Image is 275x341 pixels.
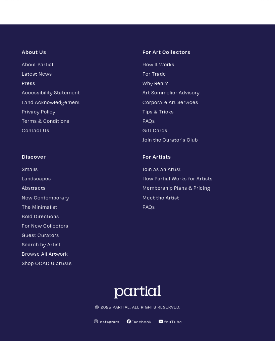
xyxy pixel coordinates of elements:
[143,203,253,211] a: FAQs
[143,126,253,134] a: Gift Cards
[22,126,132,134] a: Contact Us
[22,231,132,239] a: Guest Curators
[22,203,132,211] a: The Minimalist
[22,250,132,258] a: Browse All Artwork
[22,194,132,201] a: New Contemporary
[22,184,132,192] a: Abstracts
[22,117,132,125] a: Terms & Conditions
[114,285,161,299] img: logo.svg
[143,70,253,78] a: For Trade
[143,175,253,182] a: How Partial Works for Artists
[22,175,132,182] a: Landscapes
[22,49,132,55] h1: About Us
[17,285,258,310] div: © 2025 PARTIAL. ALL RIGHTS RESERVED.
[143,49,253,55] h1: For Art Collectors
[143,117,253,125] a: FAQs
[22,79,132,87] a: Press
[22,89,132,96] a: Accessibility Statement
[22,165,132,173] a: Smalls
[143,136,253,144] a: Join the Curator's Club
[22,108,132,115] a: Privacy Policy
[143,98,253,106] a: Corporate Art Services
[143,194,253,201] a: Meet the Artist
[143,79,253,87] a: Why Rent?
[22,61,132,68] a: About Partial
[143,153,253,160] h1: For Artists
[93,319,119,324] a: Instagram
[22,70,132,78] a: Latest News
[22,212,132,220] a: Bold Directions
[143,165,253,173] a: Join as an Artist
[143,184,253,192] a: Membership Plans & Pricing
[22,259,132,267] a: Shop OCAD U artists
[22,153,132,160] h1: Discover
[22,222,132,230] a: For New Collectors
[143,89,253,96] a: Art Sommelier Advisory
[143,108,253,115] a: Tips & Tricks
[126,319,152,324] a: Facebook
[143,61,253,68] a: How It Works
[22,98,132,106] a: Land Acknowledgement
[22,241,132,248] a: Search by Artist
[158,319,182,324] a: YouTube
